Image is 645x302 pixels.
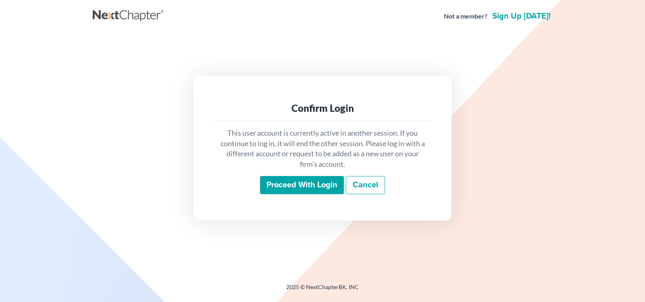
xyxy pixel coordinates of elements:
a: Cancel [346,176,385,195]
a: Sign up [DATE]! [491,12,552,20]
div: Confirm Login [219,102,426,115]
div: 2025 © NextChapterBK, INC [93,283,552,298]
input: Proceed with login [260,176,344,195]
p: This user account is currently active in another session. If you continue to log in, it will end ... [219,128,426,170]
strong: Not a member? [444,12,487,21]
